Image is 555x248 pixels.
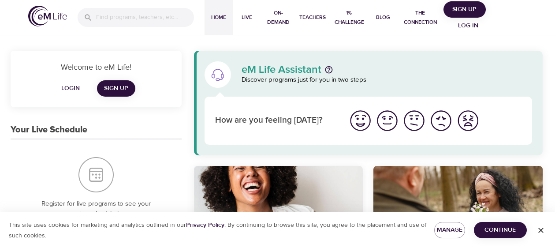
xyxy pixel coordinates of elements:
span: Sign Up [104,83,128,94]
button: Continue [474,222,527,238]
button: I'm feeling great [347,107,374,134]
p: Welcome to eM Life! [21,61,171,73]
h3: Your Live Schedule [11,125,87,135]
p: Discover programs just for you in two steps [242,75,532,85]
button: Log in [447,18,489,34]
button: Manage [434,222,465,238]
span: Live [236,13,257,22]
button: Login [56,80,85,97]
img: good [375,109,399,133]
span: Home [208,13,229,22]
span: Sign Up [447,4,482,15]
p: How are you feeling [DATE]? [215,114,337,127]
span: The Connection [401,8,440,27]
img: eM Life Assistant [211,68,225,82]
span: On-Demand [264,8,292,27]
button: I'm feeling ok [401,107,428,134]
span: Log in [451,20,486,31]
span: Continue [481,225,520,236]
span: Login [60,83,81,94]
p: Register for live programs to see your upcoming schedule here. [28,199,164,219]
img: Your Live Schedule [78,157,114,192]
span: Manage [441,225,458,236]
span: Teachers [299,13,326,22]
img: ok [402,109,426,133]
img: bad [429,109,453,133]
img: great [348,109,372,133]
img: logo [28,6,67,26]
button: I'm feeling good [374,107,401,134]
button: Sign Up [443,1,486,18]
a: Privacy Policy [186,221,224,229]
a: Sign Up [97,80,135,97]
button: I'm feeling worst [454,107,481,134]
button: I'm feeling bad [428,107,454,134]
p: eM Life Assistant [242,64,321,75]
span: 1% Challenge [333,8,365,27]
span: Blog [372,13,394,22]
img: worst [456,109,480,133]
input: Find programs, teachers, etc... [96,8,194,27]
